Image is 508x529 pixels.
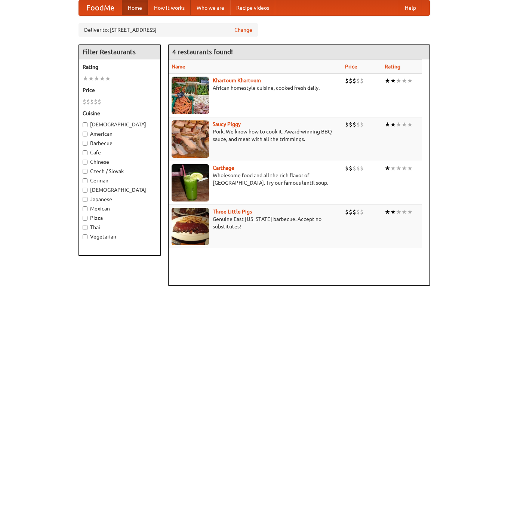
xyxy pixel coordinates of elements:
[83,150,87,155] input: Cafe
[83,216,87,221] input: Pizza
[83,141,87,146] input: Barbecue
[83,74,88,83] li: ★
[172,120,209,158] img: saucy.jpg
[407,164,413,172] li: ★
[83,160,87,164] input: Chinese
[105,74,111,83] li: ★
[360,208,364,216] li: $
[83,121,157,128] label: [DEMOGRAPHIC_DATA]
[345,64,357,70] a: Price
[356,77,360,85] li: $
[396,77,401,85] li: ★
[83,196,157,203] label: Japanese
[213,121,241,127] a: Saucy Piggy
[122,0,148,15] a: Home
[83,139,157,147] label: Barbecue
[390,164,396,172] li: ★
[191,0,230,15] a: Who we are
[172,64,185,70] a: Name
[396,120,401,129] li: ★
[83,177,157,184] label: German
[345,77,349,85] li: $
[345,120,349,129] li: $
[83,63,157,71] h5: Rating
[396,208,401,216] li: ★
[360,120,364,129] li: $
[385,164,390,172] li: ★
[83,169,87,174] input: Czech / Slovak
[83,234,87,239] input: Vegetarian
[213,209,252,215] a: Three Little Pigs
[407,77,413,85] li: ★
[213,165,234,171] a: Carthage
[390,208,396,216] li: ★
[94,74,99,83] li: ★
[79,44,160,59] h4: Filter Restaurants
[352,208,356,216] li: $
[83,130,157,138] label: American
[83,167,157,175] label: Czech / Slovak
[349,77,352,85] li: $
[213,77,261,83] a: Khartoum Khartoum
[172,164,209,202] img: carthage.jpg
[83,233,157,240] label: Vegetarian
[360,77,364,85] li: $
[83,206,87,211] input: Mexican
[356,208,360,216] li: $
[399,0,422,15] a: Help
[385,208,390,216] li: ★
[83,225,87,230] input: Thai
[83,149,157,156] label: Cafe
[148,0,191,15] a: How it works
[345,164,349,172] li: $
[79,0,122,15] a: FoodMe
[94,98,98,106] li: $
[99,74,105,83] li: ★
[83,178,87,183] input: German
[86,98,90,106] li: $
[234,26,252,34] a: Change
[352,77,356,85] li: $
[390,120,396,129] li: ★
[83,122,87,127] input: [DEMOGRAPHIC_DATA]
[401,164,407,172] li: ★
[172,84,339,92] p: African homestyle cuisine, cooked fresh daily.
[352,120,356,129] li: $
[401,120,407,129] li: ★
[83,205,157,212] label: Mexican
[83,197,87,202] input: Japanese
[349,208,352,216] li: $
[349,120,352,129] li: $
[98,98,101,106] li: $
[83,188,87,193] input: [DEMOGRAPHIC_DATA]
[172,208,209,245] img: littlepigs.jpg
[172,48,233,55] ng-pluralize: 4 restaurants found!
[172,77,209,114] img: khartoum.jpg
[360,164,364,172] li: $
[83,158,157,166] label: Chinese
[385,120,390,129] li: ★
[230,0,275,15] a: Recipe videos
[390,77,396,85] li: ★
[407,120,413,129] li: ★
[356,164,360,172] li: $
[401,208,407,216] li: ★
[83,98,86,106] li: $
[88,74,94,83] li: ★
[385,64,400,70] a: Rating
[90,98,94,106] li: $
[172,215,339,230] p: Genuine East [US_STATE] barbecue. Accept no substitutes!
[356,120,360,129] li: $
[345,208,349,216] li: $
[385,77,390,85] li: ★
[83,214,157,222] label: Pizza
[83,132,87,136] input: American
[83,186,157,194] label: [DEMOGRAPHIC_DATA]
[352,164,356,172] li: $
[396,164,401,172] li: ★
[401,77,407,85] li: ★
